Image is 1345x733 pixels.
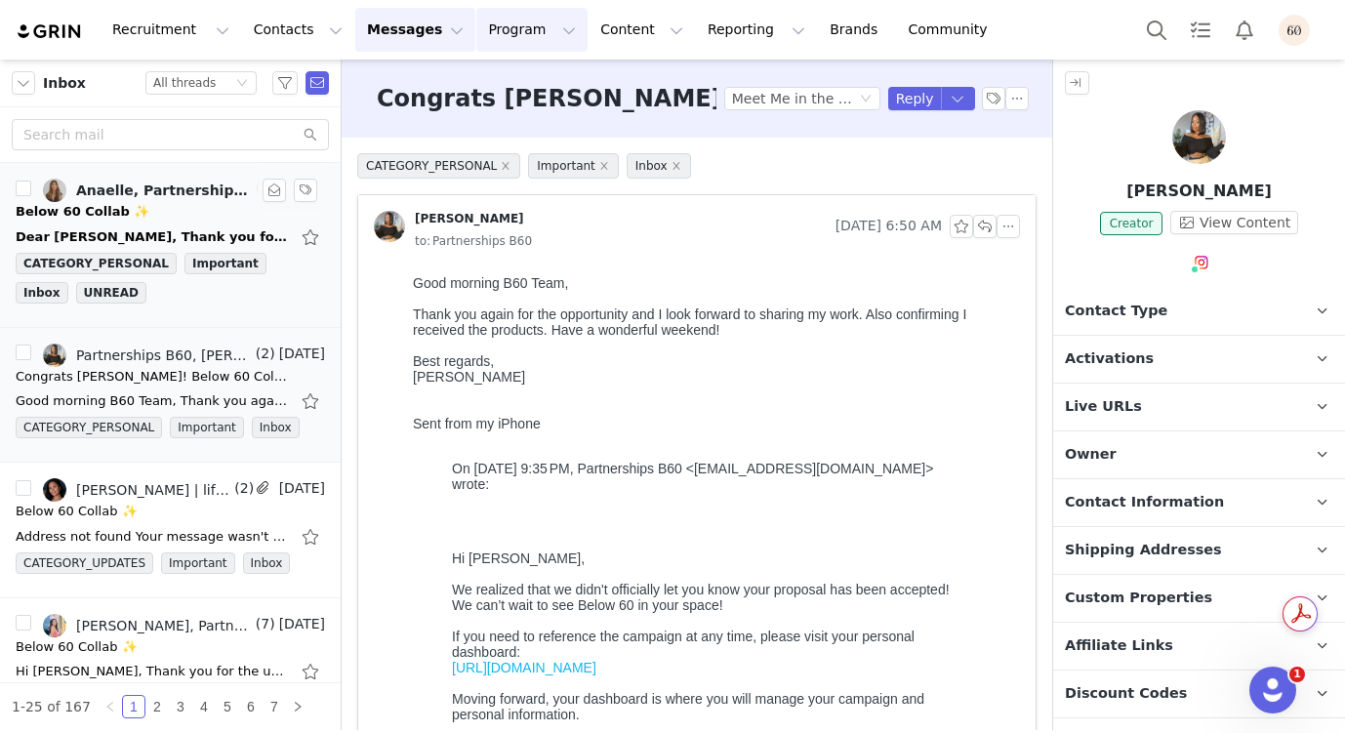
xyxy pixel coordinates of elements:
[47,634,346,674] img: AD_4nXc0GulJ-5ON26JgelTQQv-d202xz2hWfUuQTKRdUww2EU31iozVm3IBtPG3VkjfztMJx3-JFIQP7gjRW1-6twIsEDtTq...
[16,391,289,411] div: Good morning B60 Team, Thank you again for the opportunity and I look forward to sharing my work....
[47,193,568,240] blockquote: On [DATE] 9:35 PM, Partnerships B60 <[EMAIL_ADDRESS][DOMAIN_NAME]> wrote:
[897,8,1008,52] a: Community
[292,701,304,713] i: icon: right
[286,695,309,718] li: Next Page
[1179,8,1222,52] a: Tasks
[264,696,285,717] a: 7
[16,637,138,657] div: Below 60 Collab ✨
[101,8,241,52] button: Recruitment
[104,701,116,713] i: icon: left
[476,8,588,52] button: Program
[599,161,609,171] i: icon: close
[43,478,66,502] img: f0c7058a-a1b0-43b9-a504-888b16d19ab6--s.jpg
[242,8,354,52] button: Contacts
[252,344,275,364] span: (2)
[236,77,248,91] i: icon: down
[189,470,282,486] strong: discount code
[374,211,524,242] a: [PERSON_NAME]
[16,527,289,547] div: Address not found Your message wasn't delivered to hello@brookeslade.com because the address coul...
[1223,8,1266,52] button: Notifications
[170,417,244,438] span: Important
[122,695,145,718] li: 1
[47,688,168,704] a: B[DOMAIN_NAME]
[47,392,191,408] a: [URL][DOMAIN_NAME]
[1249,667,1296,713] iframe: Intercom live chat
[47,500,568,515] p: TANYA15
[16,552,153,574] span: CATEGORY_UPDATES
[47,529,568,591] p: Your shipment should have arrived but let us know if you haven't received anything yet. So excite...
[43,179,66,202] img: a6992266-1114-47d4-9b75-afdfbb6d6a65.jpg
[16,22,84,41] a: grin logo
[16,282,68,304] span: Inbox
[8,39,607,70] div: Thank you again for the opportunity and I look forward to sharing my work. Also confirming I rece...
[217,696,238,717] a: 5
[192,695,216,718] li: 4
[16,202,149,222] div: Below 60 Collab ✨
[1194,255,1209,270] img: instagram.svg
[501,161,510,171] i: icon: close
[818,8,895,52] a: Brands
[263,695,286,718] li: 7
[1065,588,1212,609] span: Custom Properties
[1135,8,1178,52] button: Search
[306,71,329,95] span: Send Email
[47,283,568,486] p: Hi [PERSON_NAME], We realized that we didn't officially let you know your proposal has been accep...
[836,215,942,238] span: [DATE] 6:50 AM
[243,552,291,574] span: Inbox
[672,161,681,171] i: icon: close
[1065,396,1142,418] span: Live URLs
[230,478,254,499] span: (2)
[184,253,266,274] span: Important
[1065,348,1154,370] span: Activations
[377,81,1081,116] h3: Congrats [PERSON_NAME]! Below 60 Collab Accepted
[43,478,230,502] a: [PERSON_NAME] | lifestyle + motherhood, Mail Delivery Subsystem, Partnerships B60
[1172,110,1226,164] img: Tanya
[8,86,607,102] div: Best regards,
[43,344,66,367] img: f6213342-9d6f-4580-8bf5-c4ecde480c77.jpg
[193,696,215,717] a: 4
[1065,492,1224,513] span: Contact Information
[1289,667,1305,682] span: 1
[8,102,607,117] div: [PERSON_NAME]
[1065,301,1167,322] span: Contact Type
[239,695,263,718] li: 6
[415,211,524,226] div: [PERSON_NAME]
[76,183,252,198] div: Anaelle, Partnerships B60
[1065,540,1222,561] span: Shipping Addresses
[170,696,191,717] a: 3
[153,72,216,94] div: All threads
[528,153,619,179] span: Important
[252,614,275,634] span: (7)
[1065,683,1187,705] span: Discount Codes
[145,695,169,718] li: 2
[732,88,856,109] div: Meet Me in the Garden Campaign
[1279,15,1310,46] img: 208f6286-8f48-4468-b8d5-d0892199493a.png
[1267,15,1329,46] button: Profile
[589,8,695,52] button: Content
[169,695,192,718] li: 3
[123,696,144,717] a: 1
[888,87,942,110] button: Reply
[8,148,607,164] div: Sent from my iPhone
[146,696,168,717] a: 2
[627,153,691,179] span: Inbox
[16,253,177,274] span: CATEGORY_PERSONAL
[43,179,252,202] a: Anaelle, Partnerships B60
[1065,635,1173,657] span: Affiliate Links
[12,695,91,718] li: 1-25 of 167
[355,8,475,52] button: Messages
[76,618,252,633] div: [PERSON_NAME], Partnerships B60
[168,689,305,704] span: |
[252,179,275,199] span: (3)
[161,552,235,574] span: Important
[56,689,168,704] span: [DOMAIN_NAME]
[357,153,520,179] span: CATEGORY_PERSONAL
[171,689,306,704] a: Keep up with Below 60!
[16,227,289,247] div: Dear Rebeca, Thank you for your message and for thinking of me for your campaign. I had a look at...
[304,128,317,142] i: icon: search
[216,695,239,718] li: 5
[252,417,300,438] span: Inbox
[12,119,329,150] input: Search mail
[358,195,1036,267] div: [PERSON_NAME] [DATE] 6:50 AMto:Partnerships B60
[696,8,817,52] button: Reporting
